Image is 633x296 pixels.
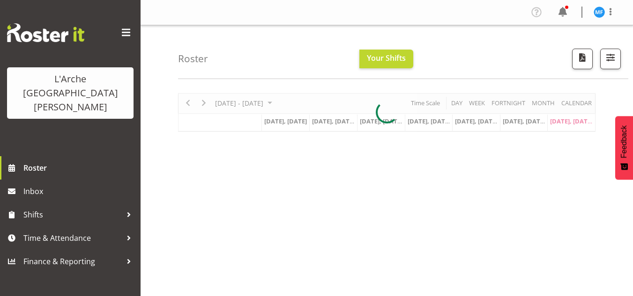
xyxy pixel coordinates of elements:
[178,53,208,64] h4: Roster
[23,254,122,268] span: Finance & Reporting
[359,50,413,68] button: Your Shifts
[600,49,621,69] button: Filter Shifts
[572,49,593,69] button: Download a PDF of the roster according to the set date range.
[23,208,122,222] span: Shifts
[23,231,122,245] span: Time & Attendance
[16,72,124,114] div: L'Arche [GEOGRAPHIC_DATA][PERSON_NAME]
[367,53,406,63] span: Your Shifts
[7,23,84,42] img: Rosterit website logo
[23,161,136,175] span: Roster
[620,125,628,158] span: Feedback
[615,116,633,180] button: Feedback - Show survey
[23,184,136,198] span: Inbox
[594,7,605,18] img: melissa-fry10932.jpg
